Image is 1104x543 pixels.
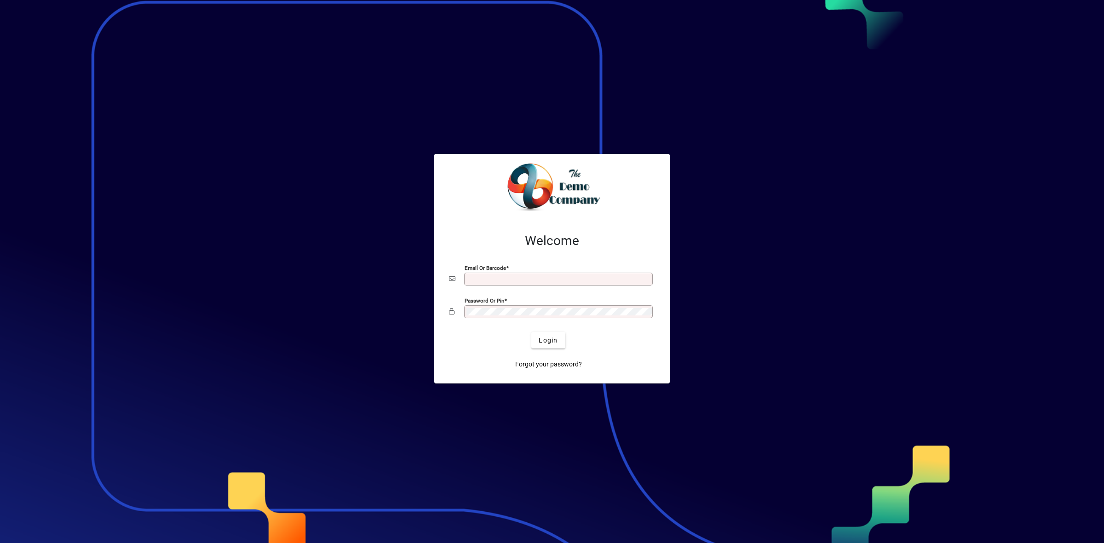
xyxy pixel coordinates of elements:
[531,332,565,349] button: Login
[465,297,504,304] mat-label: Password or Pin
[515,360,582,369] span: Forgot your password?
[512,356,586,372] a: Forgot your password?
[465,265,506,271] mat-label: Email or Barcode
[539,336,558,345] span: Login
[449,233,655,249] h2: Welcome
